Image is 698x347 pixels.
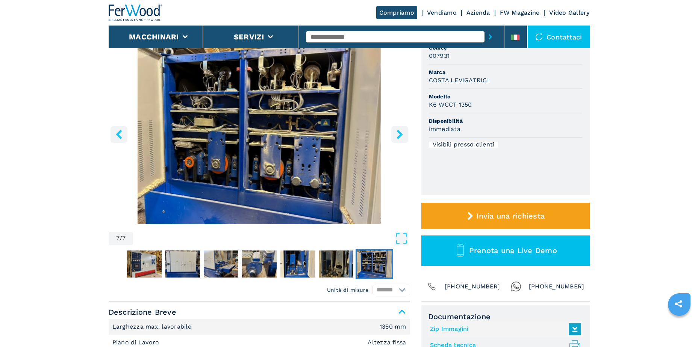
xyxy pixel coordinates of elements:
nav: Thumbnail Navigation [109,249,410,279]
button: Go to Slide 6 [317,249,355,279]
a: Zip Immagini [430,323,577,335]
img: 426f2c486482fcac79b42e214090f9b2 [280,250,315,278]
img: Contattaci [535,33,543,41]
img: 0d16b87e3d04bcf51551917706fea544 [127,250,162,278]
h3: 007931 [429,51,450,60]
div: Visibili presso clienti [429,142,498,148]
img: Phone [427,281,437,292]
span: Disponibilità [429,117,582,125]
span: Marca [429,68,582,76]
span: 7 [122,235,126,241]
a: Azienda [466,9,490,16]
button: Invia una richiesta [421,203,590,229]
button: Go to Slide 5 [279,249,316,279]
button: Open Fullscreen [135,232,408,245]
span: Invia una richiesta [476,211,545,220]
img: 14d1eb1951995b884a6dc26bfcf040fc [242,250,277,278]
a: Compriamo [376,6,417,19]
button: Prenota una Live Demo [421,235,590,266]
span: 7 [116,235,120,241]
span: / [120,235,122,241]
span: [PHONE_NUMBER] [445,281,500,292]
img: Ferwood [109,5,163,21]
button: Servizi [234,32,264,41]
span: [PHONE_NUMBER] [529,281,584,292]
em: Altezza fissa [368,339,406,345]
h3: K6 WCCT 1350 [429,100,472,109]
a: sharethis [669,294,688,313]
img: Whatsapp [511,281,521,292]
iframe: Chat [666,313,692,341]
button: Go to Slide 7 [356,249,393,279]
button: Go to Slide 4 [241,249,278,279]
a: Video Gallery [549,9,589,16]
button: Macchinari [129,32,179,41]
div: Go to Slide 7 [109,42,410,224]
a: FW Magazine [500,9,540,16]
button: Go to Slide 1 [126,249,163,279]
img: fb61b32f83ce16f60d7f49a75190ccf6 [204,250,238,278]
button: submit-button [485,28,496,45]
span: Documentazione [428,312,583,321]
img: Levigatrice Superiore COSTA LEVIGATRICI K6 WCCT 1350 [109,42,410,224]
a: Vendiamo [427,9,457,16]
span: Modello [429,93,582,100]
button: right-button [391,126,408,143]
span: Descrizione Breve [109,305,410,319]
img: afdb96a788895d0c94f7653e630a9660 [357,250,392,278]
h3: immediata [429,125,460,133]
span: Prenota una Live Demo [469,246,557,255]
em: Unità di misura [327,286,369,294]
img: e01d19ad589be9a2cb497a7f67ba355e [165,250,200,278]
button: Go to Slide 3 [202,249,240,279]
em: 1350 mm [380,324,406,330]
h3: COSTA LEVIGATRICI [429,76,489,84]
div: Contattaci [528,26,590,48]
p: Larghezza max. lavorabile [112,323,194,331]
button: left-button [111,126,127,143]
p: Piano di Lavoro [112,338,161,347]
button: Go to Slide 2 [164,249,201,279]
img: f82c8d624cbd18bd5e81ade47e668424 [319,250,353,278]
